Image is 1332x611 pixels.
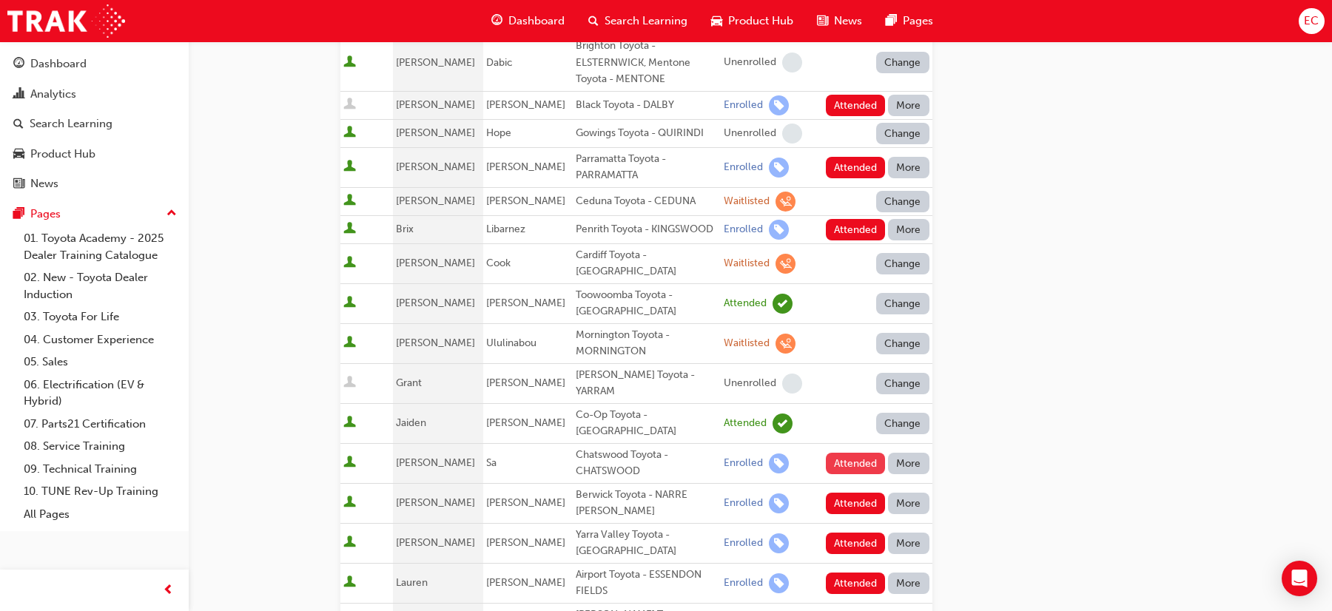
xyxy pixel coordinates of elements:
[13,118,24,131] span: search-icon
[576,447,718,480] div: Chatswood Toyota - CHATSWOOD
[18,374,183,413] a: 06. Electrification (EV & Hybrid)
[343,160,356,175] span: User is active
[30,86,76,103] div: Analytics
[886,12,897,30] span: pages-icon
[486,496,565,509] span: [PERSON_NAME]
[343,222,356,237] span: User is active
[491,12,502,30] span: guage-icon
[724,195,770,209] div: Waitlisted
[18,435,183,458] a: 08. Service Training
[724,456,763,470] div: Enrolled
[769,453,789,473] span: learningRecordVerb_ENROLL-icon
[769,158,789,178] span: learningRecordVerb_ENROLL-icon
[576,487,718,520] div: Berwick Toyota - NARRE [PERSON_NAME]
[724,297,767,311] div: Attended
[6,110,183,138] a: Search Learning
[576,151,718,184] div: Parramatta Toyota - PARRAMATTA
[343,98,356,112] span: User is inactive
[876,253,929,274] button: Change
[7,4,125,38] img: Trak
[826,453,886,474] button: Attended
[834,13,862,30] span: News
[486,195,565,207] span: [PERSON_NAME]
[343,336,356,351] span: User is active
[769,493,789,513] span: learningRecordVerb_ENROLL-icon
[486,576,565,589] span: [PERSON_NAME]
[888,219,929,240] button: More
[874,6,945,36] a: pages-iconPages
[782,124,802,144] span: learningRecordVerb_NONE-icon
[728,13,793,30] span: Product Hub
[1282,561,1317,596] div: Open Intercom Messenger
[343,256,356,271] span: User is active
[163,581,174,600] span: prev-icon
[396,161,475,173] span: [PERSON_NAME]
[18,266,183,305] a: 02. New - Toyota Dealer Induction
[576,327,718,360] div: Mornington Toyota - MORNINGTON
[486,337,536,349] span: Ululinabou
[486,377,565,389] span: [PERSON_NAME]
[508,13,565,30] span: Dashboard
[343,416,356,431] span: User is active
[826,157,886,178] button: Attended
[13,178,24,191] span: news-icon
[396,98,475,111] span: [PERSON_NAME]
[888,533,929,554] button: More
[1304,13,1319,30] span: EC
[724,536,763,550] div: Enrolled
[13,88,24,101] span: chart-icon
[396,456,475,469] span: [PERSON_NAME]
[776,192,795,212] span: learningRecordVerb_WAITLIST-icon
[711,12,722,30] span: car-icon
[343,55,356,70] span: User is active
[769,95,789,115] span: learningRecordVerb_ENROLL-icon
[576,407,718,440] div: Co-Op Toyota - [GEOGRAPHIC_DATA]
[18,413,183,436] a: 07. Parts21 Certification
[13,148,24,161] span: car-icon
[18,458,183,481] a: 09. Technical Training
[817,12,828,30] span: news-icon
[486,223,525,235] span: Libarnez
[18,328,183,351] a: 04. Customer Experience
[486,98,565,111] span: [PERSON_NAME]
[805,6,874,36] a: news-iconNews
[18,227,183,266] a: 01. Toyota Academy - 2025 Dealer Training Catalogue
[486,416,565,429] span: [PERSON_NAME]
[343,296,356,311] span: User is active
[782,374,802,394] span: learningRecordVerb_NONE-icon
[396,416,426,429] span: Jaiden
[30,55,87,72] div: Dashboard
[724,126,776,141] div: Unenrolled
[30,175,58,192] div: News
[724,337,770,351] div: Waitlisted
[6,200,183,228] button: Pages
[782,53,802,72] span: learningRecordVerb_NONE-icon
[6,81,183,108] a: Analytics
[826,219,886,240] button: Attended
[396,195,475,207] span: [PERSON_NAME]
[343,575,356,590] span: User is active
[576,6,699,36] a: search-iconSearch Learning
[826,573,886,594] button: Attended
[576,367,718,400] div: [PERSON_NAME] Toyota - YARRAM
[888,157,929,178] button: More
[30,146,95,163] div: Product Hub
[724,223,763,237] div: Enrolled
[724,98,763,112] div: Enrolled
[826,95,886,116] button: Attended
[486,56,512,69] span: Dabic
[486,456,497,469] span: Sa
[343,194,356,209] span: User is active
[576,567,718,600] div: Airport Toyota - ESSENDON FIELDS
[876,293,929,314] button: Change
[605,13,687,30] span: Search Learning
[576,527,718,560] div: Yarra Valley Toyota - [GEOGRAPHIC_DATA]
[13,58,24,71] span: guage-icon
[6,170,183,198] a: News
[826,493,886,514] button: Attended
[776,334,795,354] span: learningRecordVerb_WAITLIST-icon
[888,95,929,116] button: More
[888,493,929,514] button: More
